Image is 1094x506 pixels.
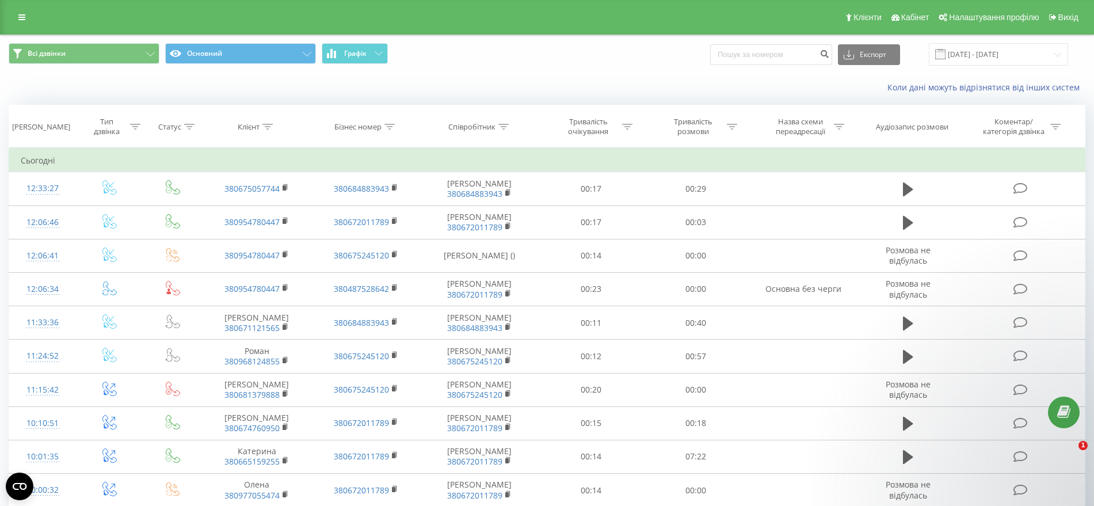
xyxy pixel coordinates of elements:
[421,340,538,373] td: [PERSON_NAME]
[1055,441,1082,469] iframe: Intercom live chat
[643,272,749,306] td: 00:00
[539,340,644,373] td: 00:12
[21,412,64,435] div: 10:10:51
[539,239,644,272] td: 00:14
[949,13,1039,22] span: Налаштування профілю
[447,490,502,501] a: 380672011789
[334,183,389,194] a: 380684883943
[447,289,502,300] a: 380672011789
[710,44,832,65] input: Пошук за номером
[643,373,749,406] td: 00:00
[21,446,64,468] div: 10:01:35
[334,250,389,261] a: 380675245120
[202,373,311,406] td: [PERSON_NAME]
[21,379,64,401] div: 11:15:42
[838,44,900,65] button: Експорт
[202,306,311,340] td: [PERSON_NAME]
[334,317,389,328] a: 380684883943
[749,272,858,306] td: Основна без черги
[643,206,749,239] td: 00:03
[421,306,538,340] td: [PERSON_NAME]
[344,50,367,58] span: Графік
[876,122,948,132] div: Аудіозапис розмови
[334,384,389,395] a: 380675245120
[886,278,931,299] span: Розмова не відбулась
[202,406,311,440] td: [PERSON_NAME]
[21,211,64,234] div: 12:06:46
[886,245,931,266] span: Розмова не відбулась
[1078,441,1088,450] span: 1
[643,239,749,272] td: 00:00
[224,183,280,194] a: 380675057744
[86,117,127,136] div: Тип дзвінка
[539,373,644,406] td: 00:20
[421,272,538,306] td: [PERSON_NAME]
[421,206,538,239] td: [PERSON_NAME]
[539,440,644,473] td: 00:14
[21,311,64,334] div: 11:33:36
[853,13,882,22] span: Клієнти
[558,117,619,136] div: Тривалість очікування
[224,389,280,400] a: 380681379888
[165,43,316,64] button: Основний
[224,250,280,261] a: 380954780447
[447,188,502,199] a: 380684883943
[643,440,749,473] td: 07:22
[448,122,495,132] div: Співробітник
[6,473,33,500] button: Open CMP widget
[447,389,502,400] a: 380675245120
[643,306,749,340] td: 00:40
[539,406,644,440] td: 00:15
[334,485,389,496] a: 380672011789
[539,172,644,206] td: 00:17
[224,356,280,367] a: 380968124855
[28,49,66,58] span: Всі дзвінки
[21,245,64,267] div: 12:06:41
[447,456,502,467] a: 380672011789
[447,322,502,333] a: 380684883943
[334,216,389,227] a: 380672011789
[447,356,502,367] a: 380675245120
[769,117,831,136] div: Назва схеми переадресації
[1058,13,1078,22] span: Вихід
[9,149,1085,172] td: Сьогодні
[322,43,388,64] button: Графік
[224,283,280,294] a: 380954780447
[980,117,1047,136] div: Коментар/категорія дзвінка
[224,216,280,227] a: 380954780447
[202,340,311,373] td: Роман
[224,423,280,433] a: 380674760950
[21,278,64,300] div: 12:06:34
[334,122,382,132] div: Бізнес номер
[643,172,749,206] td: 00:29
[421,406,538,440] td: [PERSON_NAME]
[334,351,389,362] a: 380675245120
[21,479,64,501] div: 10:00:32
[224,490,280,501] a: 380977055474
[21,177,64,200] div: 12:33:27
[421,239,538,272] td: [PERSON_NAME] ()
[539,306,644,340] td: 00:11
[224,322,280,333] a: 380671121565
[662,117,724,136] div: Тривалість розмови
[887,82,1085,93] a: Коли дані можуть відрізнятися вiд інших систем
[202,440,311,473] td: Катерина
[21,345,64,367] div: 11:24:52
[421,373,538,406] td: [PERSON_NAME]
[539,206,644,239] td: 00:17
[12,122,70,132] div: [PERSON_NAME]
[334,451,389,462] a: 380672011789
[334,417,389,428] a: 380672011789
[421,172,538,206] td: [PERSON_NAME]
[238,122,260,132] div: Клієнт
[9,43,159,64] button: Всі дзвінки
[447,222,502,233] a: 380672011789
[224,456,280,467] a: 380665159255
[447,423,502,433] a: 380672011789
[158,122,181,132] div: Статус
[901,13,929,22] span: Кабінет
[886,479,931,500] span: Розмова не відбулась
[334,283,389,294] a: 380487528642
[643,340,749,373] td: 00:57
[539,272,644,306] td: 00:23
